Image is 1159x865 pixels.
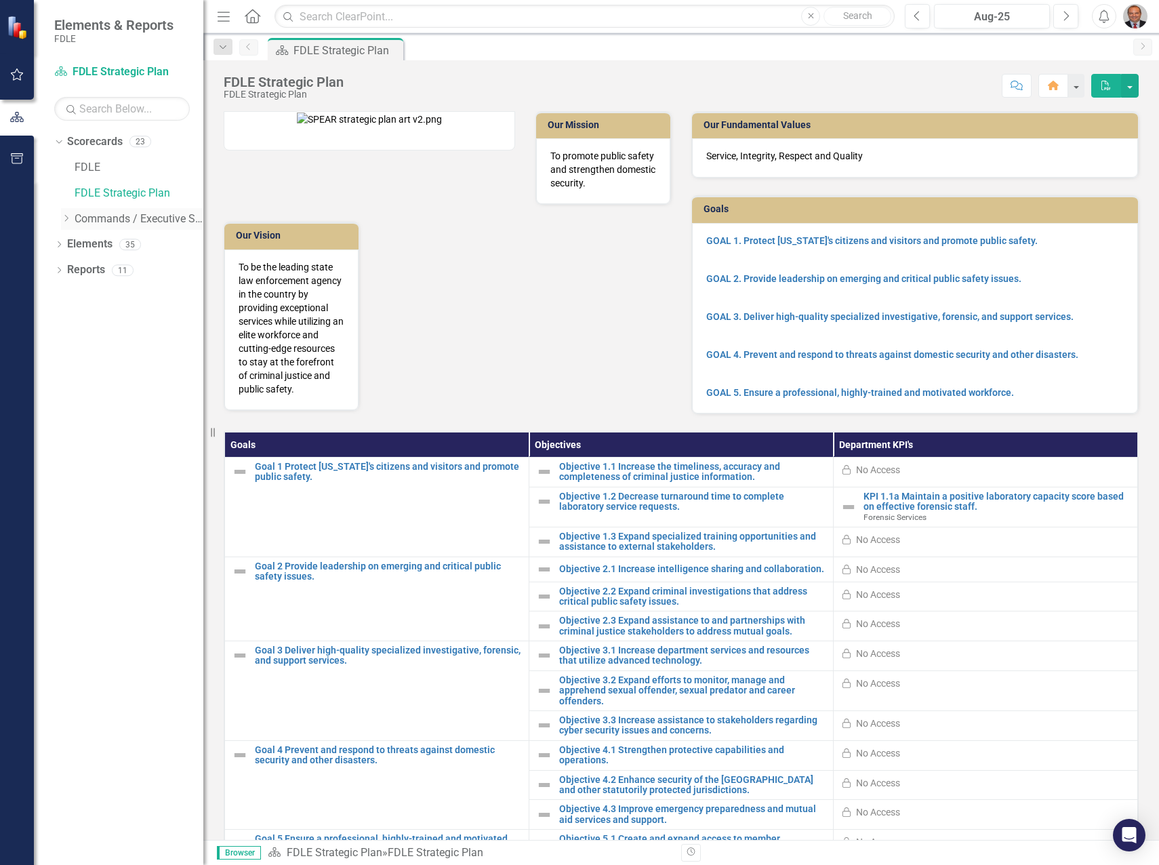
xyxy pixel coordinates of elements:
a: Objective 4.2 Enhance security of the [GEOGRAPHIC_DATA] and other statutorily protected jurisdict... [559,775,826,796]
div: FDLE Strategic Plan [224,89,344,100]
img: SPEAR strategic plan art v2.png [297,113,442,126]
input: Search ClearPoint... [274,5,895,28]
div: FDLE Strategic Plan [293,42,400,59]
small: FDLE [54,33,174,44]
img: Not Defined [232,747,248,763]
img: Not Defined [536,747,552,763]
div: Open Intercom Messenger [1113,819,1145,851]
a: Reports [67,262,105,278]
div: No Access [856,588,900,601]
img: Not Defined [536,837,552,853]
a: KPI 1.1a Maintain a positive laboratory capacity score based on effective forensic staff. [863,491,1131,512]
a: Objective 4.3 Improve emergency preparedness and mutual aid services and support. [559,804,826,825]
img: Not Defined [536,683,552,699]
img: Not Defined [536,588,552,605]
div: 35 [119,239,141,250]
input: Search Below... [54,97,190,121]
a: Objective 3.3 Increase assistance to stakeholders regarding cyber security issues and concerns. [559,715,826,736]
a: Goal 4 Prevent and respond to threats against domestic security and other disasters. [255,745,522,766]
div: No Access [856,746,900,760]
span: Elements & Reports [54,17,174,33]
a: Objective 2.2 Expand criminal investigations that address critical public safety issues. [559,586,826,607]
button: Aug-25 [934,4,1050,28]
a: GOAL 2. Provide leadership on emerging and critical public safety issues. [706,273,1021,284]
a: Objective 3.2 Expand efforts to monitor, manage and apprehend sexual offender, sexual predator an... [559,675,826,706]
img: Not Defined [536,534,552,550]
span: Search [843,10,872,21]
div: 11 [112,264,134,276]
img: Not Defined [232,563,248,580]
img: Not Defined [536,647,552,664]
a: Objective 3.1 Increase department services and resources that utilize advanced technology. [559,645,826,666]
img: Not Defined [536,777,552,793]
a: Objective 2.1 Increase intelligence sharing and collaboration. [559,564,826,574]
div: No Access [856,805,900,819]
a: GOAL 1. Protect [US_STATE]'s citizens and visitors and promote public safety. [706,235,1038,246]
span: Forensic Services [863,512,927,522]
p: To be the leading state law enforcement agency in the country by providing exceptional services w... [239,260,344,396]
img: Not Defined [232,464,248,480]
a: Elements [67,237,113,252]
a: Goal 1 Protect [US_STATE]'s citizens and visitors and promote public safety. [255,462,522,483]
div: » [268,845,671,861]
img: Not Defined [232,647,248,664]
div: No Access [856,617,900,630]
a: Scorecards [67,134,123,150]
a: Objective 1.1 Increase the timeliness, accuracy and completeness of criminal justice information. [559,462,826,483]
a: GOAL 3. Deliver high-quality specialized investigative, forensic, and support services. [706,311,1074,322]
h3: Goals [704,204,1131,214]
a: Objective 1.3 Expand specialized training opportunities and assistance to external stakeholders. [559,531,826,552]
a: GOAL 4. Prevent and respond to threats against domestic security and other disasters. [706,349,1078,360]
div: No Access [856,835,900,849]
a: FDLE Strategic Plan [75,186,203,201]
div: No Access [856,776,900,790]
a: GOAL 5. Ensure a professional, highly-trained and motivated workforce. [706,387,1014,398]
div: 23 [129,136,151,148]
a: FDLE [75,160,203,176]
div: Aug-25 [939,9,1045,25]
h3: Our Vision [236,230,352,241]
span: Browser [217,846,261,860]
div: No Access [856,717,900,730]
img: Not Defined [536,561,552,578]
div: FDLE Strategic Plan [224,75,344,89]
a: Goal 2 Provide leadership on emerging and critical public safety issues. [255,561,522,582]
a: Objective 2.3 Expand assistance to and partnerships with criminal justice stakeholders to address... [559,616,826,637]
button: Search [823,7,891,26]
div: No Access [856,533,900,546]
img: Not Defined [536,717,552,733]
img: Not Defined [536,464,552,480]
a: Goal 5 Ensure a professional, highly-trained and motivated workforce. [255,834,522,855]
div: No Access [856,563,900,576]
div: No Access [856,463,900,477]
a: Objective 1.2 Decrease turnaround time to complete laboratory service requests. [559,491,826,512]
h3: Our Fundamental Values [704,120,1131,130]
img: Not Defined [536,807,552,823]
img: Not Defined [536,618,552,635]
p: To promote public safety and strengthen domestic security. [550,149,656,190]
img: Not Defined [840,499,857,515]
a: FDLE Strategic Plan [54,64,190,80]
a: Objective 4.1 Strengthen protective capabilities and operations. [559,745,826,766]
div: FDLE Strategic Plan [388,846,483,859]
a: Objective 5.1 Create and expand access to member development, training and wellness resources. [559,834,826,855]
img: Not Defined [232,837,248,853]
div: No Access [856,677,900,690]
img: ClearPoint Strategy [7,16,30,39]
a: Goal 3 Deliver high-quality specialized investigative, forensic, and support services. [255,645,522,666]
h3: Our Mission [548,120,664,130]
img: Not Defined [536,494,552,510]
a: Commands / Executive Support Branch [75,212,203,227]
p: Service, Integrity, Respect and Quality [706,149,1124,163]
a: FDLE Strategic Plan [287,846,382,859]
div: No Access [856,647,900,660]
img: Chris Carney [1123,4,1147,28]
